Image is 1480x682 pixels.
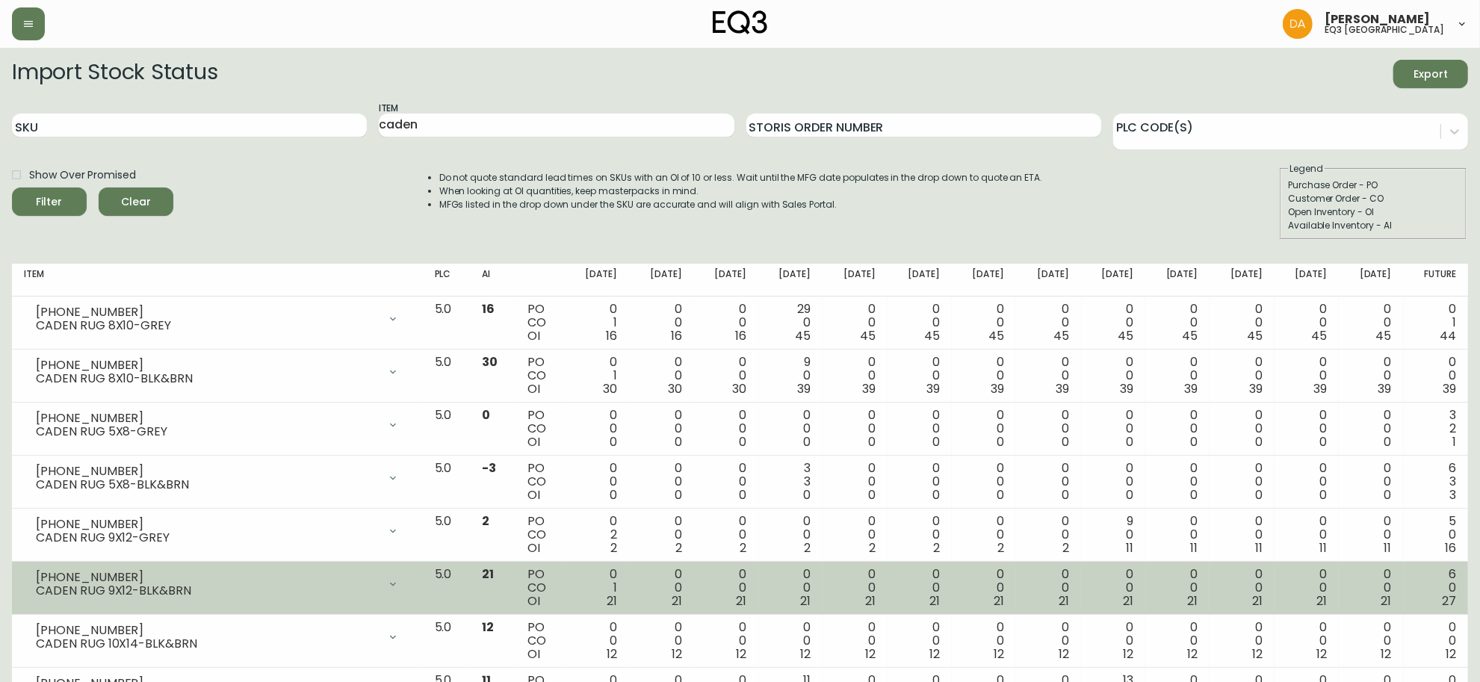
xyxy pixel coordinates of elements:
td: 5.0 [423,562,470,615]
div: 0 0 [964,409,1004,449]
div: 0 0 [1222,462,1262,502]
div: [PHONE_NUMBER] [36,465,378,478]
button: Filter [12,187,87,216]
span: 12 [736,645,746,663]
span: 0 [482,406,490,424]
div: [PHONE_NUMBER] [36,359,378,372]
span: 3 [1449,486,1456,503]
span: 2 [610,539,617,557]
div: 0 0 [835,303,875,343]
span: 2 [740,539,746,557]
div: 0 0 [1222,568,1262,608]
div: 0 0 [641,356,681,396]
span: 30 [668,380,682,397]
span: -3 [482,459,496,477]
div: PO CO [527,568,553,608]
div: 0 0 [1287,409,1327,449]
span: 0 [803,486,811,503]
div: 0 0 [706,303,746,343]
div: 0 0 [1287,568,1327,608]
th: PLC [423,264,470,297]
span: 21 [994,592,1004,610]
span: 0 [1384,433,1392,450]
li: MFGs listed in the drop down under the SKU are accurate and will align with Sales Portal. [439,198,1043,211]
div: 0 0 [770,568,811,608]
span: 0 [803,433,811,450]
div: 0 0 [1351,515,1391,555]
div: 5 0 [1416,515,1456,555]
div: [PHONE_NUMBER] [36,571,378,584]
div: 0 0 [1287,462,1327,502]
div: 0 0 [641,462,681,502]
div: 0 0 [1416,621,1456,661]
span: 30 [603,380,617,397]
span: 27 [1442,592,1456,610]
div: 0 0 [641,568,681,608]
span: 12 [800,645,811,663]
button: Export [1393,60,1468,88]
div: [PHONE_NUMBER]CADEN RUG 9X12-GREY [24,515,411,548]
td: 5.0 [423,350,470,403]
div: 0 0 [1028,303,1068,343]
div: 0 0 [706,621,746,661]
span: Export [1405,65,1456,84]
div: [PHONE_NUMBER] [36,624,378,637]
span: 0 [1191,433,1198,450]
span: 16 [735,327,746,344]
div: 0 0 [964,462,1004,502]
span: 21 [929,592,940,610]
span: 0 [1384,486,1392,503]
div: CADEN RUG 5X8-BLK&BRN [36,478,378,492]
span: 0 [868,486,876,503]
div: 0 0 [835,462,875,502]
span: 2 [482,512,489,530]
span: 21 [865,592,876,610]
span: 21 [800,592,811,610]
span: 21 [1188,592,1198,610]
div: 0 0 [1222,409,1262,449]
span: 11 [1255,539,1263,557]
div: 0 0 [1351,356,1391,396]
span: [PERSON_NAME] [1325,13,1430,25]
div: 0 0 [1222,356,1262,396]
div: 0 0 [1028,356,1068,396]
div: [PHONE_NUMBER]CADEN RUG 8X10-BLK&BRN [24,356,411,388]
span: Clear [111,193,161,211]
div: 0 0 [706,356,746,396]
span: 21 [607,592,617,610]
div: 0 0 [1028,568,1068,608]
div: [PHONE_NUMBER]CADEN RUG 8X10-GREY [24,303,411,335]
div: 0 0 [900,409,940,449]
div: 0 0 [1157,462,1198,502]
h5: eq3 [GEOGRAPHIC_DATA] [1325,25,1444,34]
span: 39 [1443,380,1456,397]
span: OI [527,486,540,503]
div: 0 0 [1028,462,1068,502]
div: 0 0 [1416,356,1456,396]
div: 0 0 [964,303,1004,343]
div: 0 1 [577,356,617,396]
span: 11 [1126,539,1133,557]
span: 0 [997,433,1004,450]
span: 12 [482,619,494,636]
td: 5.0 [423,297,470,350]
span: 12 [1188,645,1198,663]
div: 0 0 [964,356,1004,396]
div: 0 0 [1222,621,1262,661]
span: 12 [1123,645,1133,663]
span: 12 [1381,645,1392,663]
img: dd1a7e8db21a0ac8adbf82b84ca05374 [1283,9,1313,39]
span: 12 [929,645,940,663]
div: Purchase Order - PO [1288,179,1458,192]
td: 5.0 [423,615,470,668]
span: 12 [1316,645,1327,663]
span: 0 [932,433,940,450]
span: 21 [1252,592,1263,610]
div: 0 0 [900,568,940,608]
div: 0 0 [1157,621,1198,661]
span: OI [527,645,540,663]
th: [DATE] [952,264,1016,297]
span: 21 [482,565,494,583]
span: 21 [736,592,746,610]
span: 0 [610,486,617,503]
